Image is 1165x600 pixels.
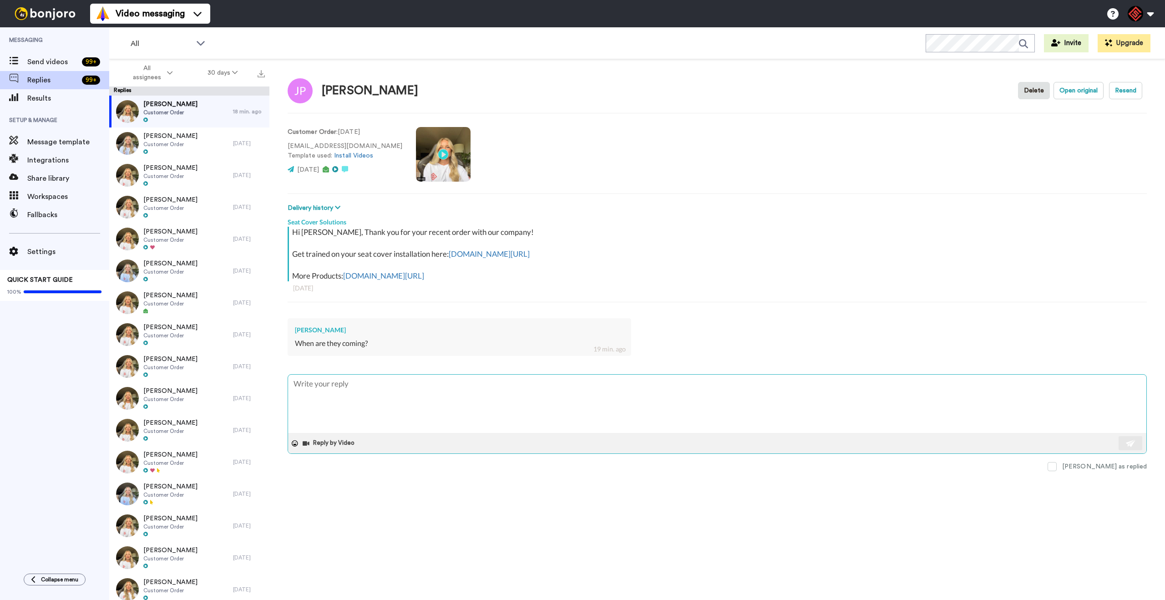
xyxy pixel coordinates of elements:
[295,325,624,335] div: [PERSON_NAME]
[233,172,265,179] div: [DATE]
[109,446,269,478] a: [PERSON_NAME]Customer Order[DATE]
[143,291,198,300] span: [PERSON_NAME]
[293,284,1141,293] div: [DATE]
[109,127,269,159] a: [PERSON_NAME]Customer Order[DATE]
[109,510,269,542] a: [PERSON_NAME]Customer Order[DATE]
[41,576,78,583] span: Collapse menu
[1044,34,1089,52] button: Invite
[109,223,269,255] a: [PERSON_NAME]Customer Order[DATE]
[24,574,86,585] button: Collapse menu
[143,268,198,275] span: Customer Order
[116,196,139,219] img: b54035e2-4d99-4c48-b1d6-28864ee44743-thumb.jpg
[292,227,1145,281] div: Hi [PERSON_NAME], Thank you for your recent order with our company! Get trained on your seat cove...
[109,191,269,223] a: [PERSON_NAME]Customer Order[DATE]
[143,396,198,403] span: Customer Order
[143,227,198,236] span: [PERSON_NAME]
[131,38,192,49] span: All
[143,100,198,109] span: [PERSON_NAME]
[143,364,198,371] span: Customer Order
[27,56,78,67] span: Send videos
[288,127,402,137] p: : [DATE]
[27,209,109,220] span: Fallbacks
[233,140,265,147] div: [DATE]
[116,7,185,20] span: Video messaging
[288,213,1147,227] div: Seat Cover Solutions
[143,555,198,562] span: Customer Order
[143,109,198,116] span: Customer Order
[143,491,198,498] span: Customer Order
[233,203,265,211] div: [DATE]
[143,332,198,339] span: Customer Order
[143,323,198,332] span: [PERSON_NAME]
[116,546,139,569] img: 62bcd009-1bee-4051-8405-fe6868544970-thumb.jpg
[27,155,109,166] span: Integrations
[116,228,139,250] img: 510d7485-7224-45f7-8d51-e209e135d2ea-thumb.jpg
[82,76,100,85] div: 99 +
[143,163,198,173] span: [PERSON_NAME]
[233,299,265,306] div: [DATE]
[111,60,190,86] button: All assignees
[143,259,198,268] span: [PERSON_NAME]
[143,418,198,427] span: [PERSON_NAME]
[343,271,424,280] a: [DOMAIN_NAME][URL]
[255,66,268,80] button: Export all results that match these filters now.
[233,108,265,115] div: 18 min. ago
[233,522,265,529] div: [DATE]
[233,490,265,498] div: [DATE]
[128,64,165,82] span: All assignees
[109,382,269,414] a: [PERSON_NAME]Customer Order[DATE]
[1054,82,1104,99] button: Open original
[116,100,139,123] img: 0db70c1f-9ce0-4807-80f1-5d7cfd762dd6-thumb.jpg
[233,395,265,402] div: [DATE]
[143,355,198,364] span: [PERSON_NAME]
[233,331,265,338] div: [DATE]
[233,458,265,466] div: [DATE]
[7,277,73,283] span: QUICK START GUIDE
[116,514,139,537] img: c98c6500-209e-42dd-af4f-334dd5cb3ea1-thumb.jpg
[143,546,198,555] span: [PERSON_NAME]
[116,291,139,314] img: 3d5c8ce4-51f4-4b56-a874-141fb3aa49ed-thumb.jpg
[143,450,198,459] span: [PERSON_NAME]
[143,386,198,396] span: [PERSON_NAME]
[143,514,198,523] span: [PERSON_NAME]
[109,351,269,382] a: [PERSON_NAME]Customer Order[DATE]
[288,78,313,103] img: Image of Julian Potra
[322,84,418,97] div: [PERSON_NAME]
[96,6,110,21] img: vm-color.svg
[143,204,198,212] span: Customer Order
[143,173,198,180] span: Customer Order
[109,478,269,510] a: [PERSON_NAME]Customer Order[DATE]
[233,427,265,434] div: [DATE]
[109,159,269,191] a: [PERSON_NAME]Customer Order[DATE]
[1062,462,1147,471] div: [PERSON_NAME] as replied
[109,319,269,351] a: [PERSON_NAME]Customer Order[DATE]
[233,267,265,275] div: [DATE]
[109,414,269,446] a: [PERSON_NAME]Customer Order[DATE]
[143,300,198,307] span: Customer Order
[143,459,198,467] span: Customer Order
[143,132,198,141] span: [PERSON_NAME]
[258,70,265,77] img: export.svg
[233,363,265,370] div: [DATE]
[109,542,269,574] a: [PERSON_NAME]Customer Order[DATE]
[109,96,269,127] a: [PERSON_NAME]Customer Order18 min. ago
[143,523,198,530] span: Customer Order
[116,132,139,155] img: 9b378d04-2bb3-4839-8373-308b6e21f757-thumb.jpg
[334,153,373,159] a: Install Videos
[233,554,265,561] div: [DATE]
[143,427,198,435] span: Customer Order
[1098,34,1150,52] button: Upgrade
[143,236,198,244] span: Customer Order
[27,246,109,257] span: Settings
[116,259,139,282] img: d54859e9-cf5f-46b9-bba1-5f0ae0fa1de1-thumb.jpg
[116,419,139,442] img: 57b2b76f-255b-4d0f-ab7a-9db47b412f13-thumb.jpg
[295,338,624,349] div: When are they coming?
[1126,440,1136,447] img: send-white.svg
[27,173,109,184] span: Share library
[116,355,139,378] img: f0d36fcb-40ce-41f9-bc78-fb01478e433e-thumb.jpg
[1018,82,1050,99] button: Delete
[449,249,530,259] a: [DOMAIN_NAME][URL]
[288,129,336,135] strong: Customer Order
[233,235,265,243] div: [DATE]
